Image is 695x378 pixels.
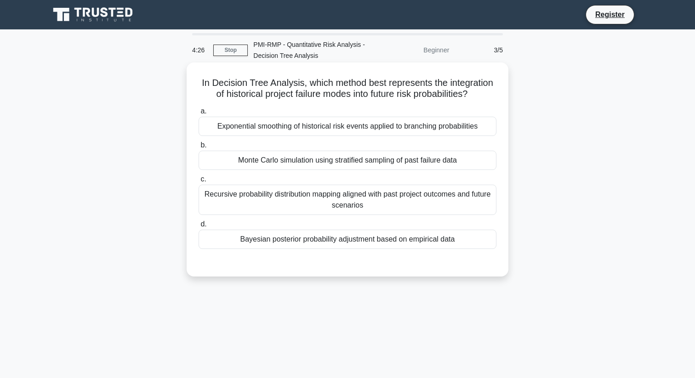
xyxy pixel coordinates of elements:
span: b. [200,141,206,149]
div: Recursive probability distribution mapping aligned with past project outcomes and future scenarios [199,185,496,215]
span: a. [200,107,206,115]
a: Register [590,9,630,20]
div: Bayesian posterior probability adjustment based on empirical data [199,230,496,249]
div: Monte Carlo simulation using stratified sampling of past failure data [199,151,496,170]
span: d. [200,220,206,228]
div: 4:26 [187,41,213,59]
h5: In Decision Tree Analysis, which method best represents the integration of historical project fai... [198,77,497,100]
div: PMI-RMP - Quantitative Risk Analysis - Decision Tree Analysis [248,35,374,65]
div: Beginner [374,41,455,59]
div: 3/5 [455,41,508,59]
span: c. [200,175,206,183]
div: Exponential smoothing of historical risk events applied to branching probabilities [199,117,496,136]
a: Stop [213,45,248,56]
